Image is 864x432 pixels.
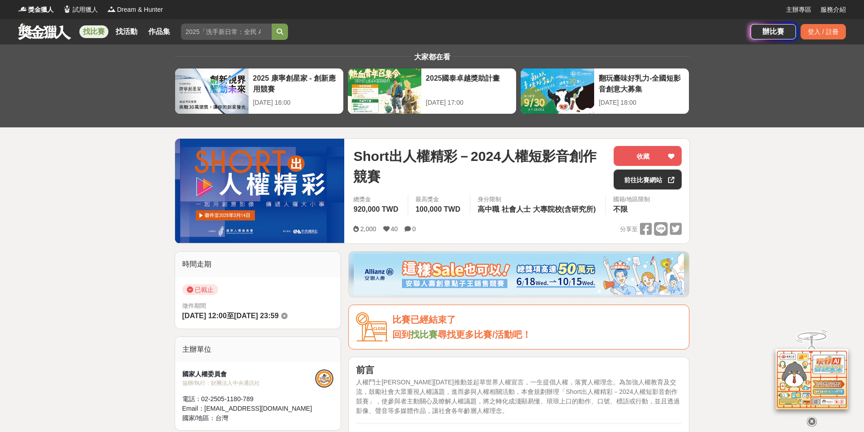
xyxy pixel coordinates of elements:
[253,98,339,107] div: [DATE] 16:00
[502,205,531,213] span: 社會人士
[182,284,218,295] span: 已截止
[79,25,108,38] a: 找比賽
[356,379,680,414] span: 人權鬥士[PERSON_NAME][DATE]推動並起草世界人權宣言，一生提倡人權，落實人權理念。為加強人權教育及交流，鼓勵社會大眾重視人權議題，進而參與人權相關活動，本會規劃辦理「Short出...
[392,330,410,340] span: 回到
[751,24,796,39] a: 辦比賽
[18,5,54,15] a: Logo獎金獵人
[356,312,388,342] img: Icon
[391,225,398,233] span: 40
[182,302,206,309] span: 徵件期間
[599,73,684,93] div: 翻玩臺味好乳力-全國短影音創意大募集
[412,53,453,61] span: 大家都在看
[175,252,341,277] div: 時間走期
[227,312,234,320] span: 至
[182,404,316,413] div: Email： [EMAIL_ADDRESS][DOMAIN_NAME]
[63,5,98,15] a: Logo試用獵人
[28,5,54,15] span: 獎金獵人
[182,414,216,422] span: 國家/地區：
[360,225,376,233] span: 2,000
[234,312,278,320] span: [DATE] 23:59
[107,5,116,14] img: Logo
[107,5,163,15] a: LogoDream & Hunter
[438,330,531,340] span: 尋找更多比賽/活動吧！
[182,394,316,404] div: 電話： 02-2505-1180-789
[533,205,596,213] span: 大專院校(含研究所)
[415,195,463,204] span: 最高獎金
[478,205,499,213] span: 高中職
[175,139,345,243] img: Cover Image
[112,25,141,38] a: 找活動
[356,365,374,375] strong: 前言
[392,312,682,327] div: 比賽已經結束了
[412,225,416,233] span: 0
[415,205,460,213] span: 100,000 TWD
[215,414,228,422] span: 台灣
[614,146,682,166] button: 收藏
[117,5,163,15] span: Dream & Hunter
[347,68,517,114] a: 2025國泰卓越獎助計畫[DATE] 17:00
[253,73,339,93] div: 2025 康寧創星家 - 創新應用競賽
[353,146,606,187] span: Short出人權精彩－2024人權短影音創作競賽
[426,73,512,93] div: 2025國泰卓越獎助計畫
[353,205,398,213] span: 920,000 TWD
[786,5,811,15] a: 主辦專區
[426,98,512,107] div: [DATE] 17:00
[145,25,174,38] a: 作品集
[18,5,27,14] img: Logo
[182,369,316,379] div: 國家人權委員會
[613,195,650,204] div: 國籍/地區限制
[776,345,848,406] img: d2146d9a-e6f6-4337-9592-8cefde37ba6b.png
[353,195,400,204] span: 總獎金
[175,68,344,114] a: 2025 康寧創星家 - 創新應用競賽[DATE] 16:00
[181,24,272,40] input: 2025「洗手新日常：全民 ALL IN」洗手歌全台徵選
[478,195,598,204] div: 身分限制
[73,5,98,15] span: 試用獵人
[354,254,684,295] img: dcc59076-91c0-4acb-9c6b-a1d413182f46.png
[613,205,628,213] span: 不限
[599,98,684,107] div: [DATE] 18:00
[520,68,689,114] a: 翻玩臺味好乳力-全國短影音創意大募集[DATE] 18:00
[410,330,438,340] a: 找比賽
[820,5,846,15] a: 服務介紹
[614,170,682,189] a: 前往比賽網站
[182,379,316,387] div: 協辦/執行： 財團法人中央通訊社
[182,312,227,320] span: [DATE] 12:00
[63,5,72,14] img: Logo
[801,24,846,39] div: 登入 / 註冊
[175,337,341,362] div: 主辦單位
[620,223,638,236] span: 分享至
